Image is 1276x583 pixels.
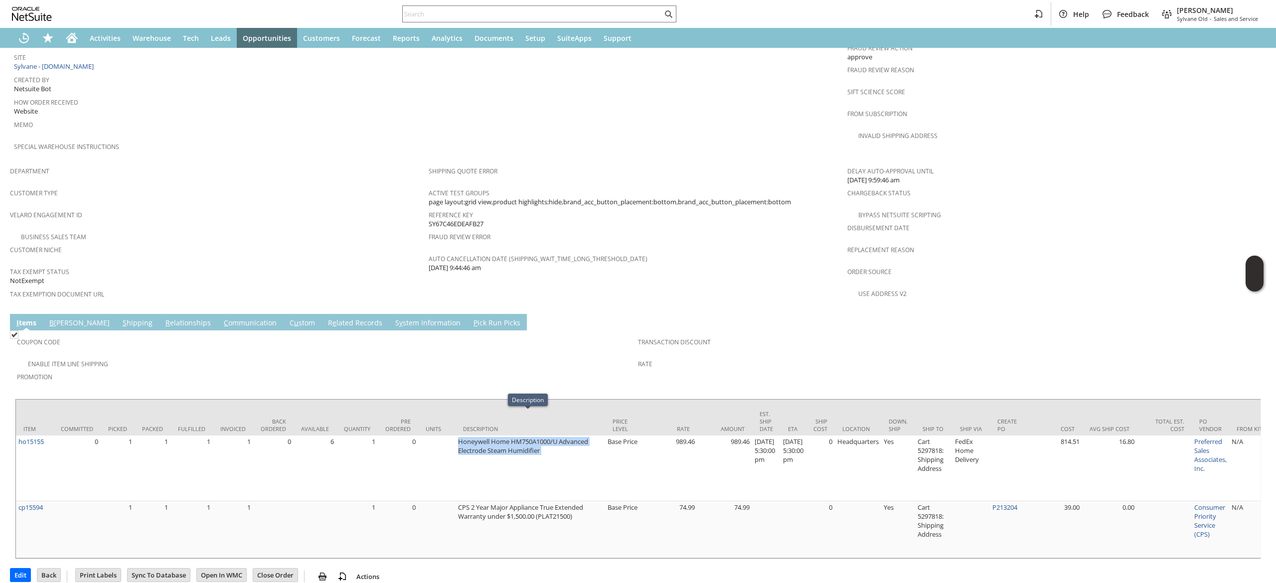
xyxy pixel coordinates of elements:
td: [DATE] 5:30:00 pm [781,436,806,501]
img: print.svg [317,571,328,583]
span: Leads [211,33,231,43]
td: 39.00 [1027,501,1082,558]
td: 74.99 [642,501,697,558]
td: Headquarters [835,436,881,501]
a: Setup [519,28,551,48]
span: Analytics [432,33,463,43]
td: 1 [170,501,213,558]
a: Rate [638,360,652,368]
a: Home [60,28,84,48]
span: SY67C46EDEAFB27 [429,219,483,229]
span: Website [14,107,38,116]
a: Custom [287,318,318,329]
a: Customer Type [10,189,58,197]
div: Avg Ship Cost [1090,425,1129,433]
span: Help [1073,9,1089,19]
iframe: Click here to launch Oracle Guided Learning Help Panel [1246,256,1264,291]
span: Sylvane Old [1177,15,1208,22]
td: Base Price [605,501,642,558]
td: 1 [135,501,170,558]
a: Related Records [325,318,385,329]
td: 0 [806,436,835,501]
a: Chargeback Status [847,189,911,197]
input: Open In WMC [197,569,246,582]
div: Committed [61,425,93,433]
td: 0 [378,501,418,558]
a: Reports [387,28,426,48]
div: Amount [705,425,745,433]
a: Communication [221,318,279,329]
td: 74.99 [697,501,752,558]
div: Ship To [923,425,945,433]
span: Reports [393,33,420,43]
a: Relationships [163,318,213,329]
a: B[PERSON_NAME] [47,318,112,329]
svg: Search [662,8,674,20]
svg: logo [12,7,52,21]
a: Replacement reason [847,246,914,254]
a: How Order Received [14,98,78,107]
a: Enable Item Line Shipping [28,360,108,368]
a: Preferred Sales Associates, Inc. [1194,437,1227,473]
a: Support [598,28,638,48]
div: Back Ordered [261,418,286,433]
div: Packed [142,425,163,433]
a: Transaction Discount [638,338,711,346]
span: Support [604,33,632,43]
a: Tax Exempt Status [10,268,69,276]
a: Tax Exemption Document URL [10,290,104,298]
a: Pick Run Picks [471,318,523,329]
a: System Information [393,318,463,329]
span: [DATE] 9:59:46 am [847,175,900,185]
div: Shortcuts [36,28,60,48]
td: 0 [53,436,101,501]
div: PO Vendor [1199,418,1222,433]
span: Documents [475,33,513,43]
td: Cart 5297818: Shipping Address [915,501,953,558]
a: Leads [205,28,237,48]
a: Consumer Priority Service (CPS) [1194,503,1225,539]
span: Activities [90,33,121,43]
a: Use Address V2 [858,290,907,298]
td: 989.46 [697,436,752,501]
span: Netsuite Bot [14,84,51,94]
a: Department [10,167,49,175]
a: Promotion [17,373,52,381]
span: e [332,318,336,327]
a: P213204 [992,503,1017,512]
a: Site [14,53,26,62]
a: Fraud Review Action [847,44,913,52]
div: Fulfilled [178,425,205,433]
span: Setup [525,33,545,43]
span: B [49,318,54,327]
a: Delay Auto-Approval Until [847,167,934,175]
a: Shipping Quote Error [429,167,497,175]
td: 0 [806,501,835,558]
div: Available [301,425,329,433]
td: 0.00 [1082,501,1137,558]
span: Tech [183,33,199,43]
td: 0 [253,436,294,501]
a: Auto Cancellation Date (shipping_wait_time_long_threshold_date) [429,255,647,263]
div: Total Est. Cost [1144,418,1184,433]
a: Fraud Review Error [429,233,490,241]
div: Ship Cost [813,418,827,433]
div: Item [23,425,46,433]
span: approve [847,52,872,62]
a: Business Sales Team [21,233,86,241]
div: Ship Via [960,425,982,433]
div: Description [512,396,544,404]
td: 1 [336,501,378,558]
td: Yes [881,501,915,558]
a: SuiteApps [551,28,598,48]
span: - [1210,15,1212,22]
a: Memo [14,121,33,129]
a: Opportunities [237,28,297,48]
span: Forecast [352,33,381,43]
span: [DATE] 9:44:46 am [429,263,481,273]
a: Velaro Engagement ID [10,211,82,219]
input: Sync To Database [128,569,190,582]
div: Location [842,425,874,433]
span: SuiteApps [557,33,592,43]
a: Fraud Review Reason [847,66,914,74]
